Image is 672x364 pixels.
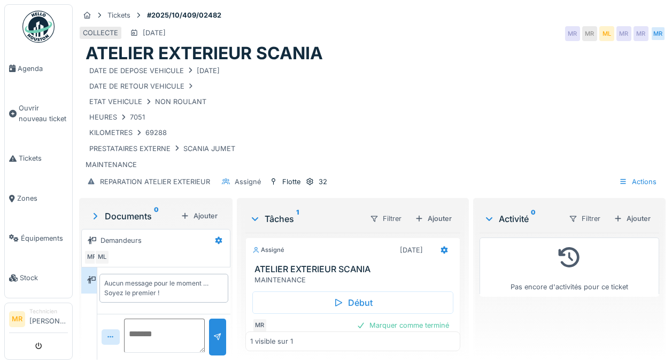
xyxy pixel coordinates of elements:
[5,89,72,139] a: Ouvrir nouveau ticket
[651,26,666,41] div: MR
[616,26,631,41] div: MR
[100,177,210,187] div: REPARATION ATELIER EXTERIEUR
[22,11,55,43] img: Badge_color-CXgf-gQk.svg
[250,336,293,346] div: 1 visible sur 1
[252,318,267,333] div: MR
[95,250,110,265] div: ML
[614,174,661,189] div: Actions
[84,250,99,265] div: MR
[19,153,68,163] span: Tickets
[5,218,72,258] a: Équipements
[5,49,72,89] a: Agenda
[599,26,614,41] div: ML
[101,235,142,246] div: Demandeurs
[107,10,130,20] div: Tickets
[486,242,652,292] div: Pas encore d'activités pour ce ticket
[104,279,223,298] div: Aucun message pour le moment … Soyez le premier !
[86,64,659,170] div: MAINTENANCE
[484,212,560,225] div: Activité
[254,264,455,274] h3: ATELIER EXTERIEUR SCANIA
[282,177,300,187] div: Flotte
[89,144,235,154] div: PRESTATAIRES EXTERNE SCANIA JUMET
[609,211,655,226] div: Ajouter
[29,307,68,315] div: Technicien
[18,64,68,74] span: Agenda
[83,28,118,38] div: COLLECTE
[89,112,145,122] div: HEURES 7051
[250,212,361,225] div: Tâches
[9,307,68,333] a: MR Technicien[PERSON_NAME]
[400,245,423,255] div: [DATE]
[352,318,453,333] div: Marquer comme terminé
[365,211,406,226] div: Filtrer
[634,26,648,41] div: MR
[89,81,195,91] div: DATE DE RETOUR VEHICULE
[154,210,159,223] sup: 0
[565,26,580,41] div: MR
[411,211,456,226] div: Ajouter
[29,307,68,330] li: [PERSON_NAME]
[143,28,166,38] div: [DATE]
[296,212,299,225] sup: 1
[235,177,261,187] div: Assigné
[21,233,68,243] span: Équipements
[254,275,455,285] div: MAINTENANCE
[20,273,68,283] span: Stock
[143,10,226,20] strong: #2025/10/409/02482
[252,291,453,314] div: Début
[564,211,605,226] div: Filtrer
[89,128,167,138] div: KILOMETRES 69288
[86,43,323,64] h1: ATELIER EXTERIEUR SCANIA
[582,26,597,41] div: MR
[89,66,220,76] div: DATE DE DEPOSE VEHICULE [DATE]
[5,178,72,218] a: Zones
[5,139,72,179] a: Tickets
[252,246,284,255] div: Assigné
[89,97,206,107] div: ETAT VEHICULE NON ROULANT
[319,177,327,187] div: 32
[531,212,536,225] sup: 0
[90,210,176,223] div: Documents
[5,258,72,298] a: Stock
[17,193,68,203] span: Zones
[176,209,222,223] div: Ajouter
[9,311,25,327] li: MR
[19,103,68,123] span: Ouvrir nouveau ticket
